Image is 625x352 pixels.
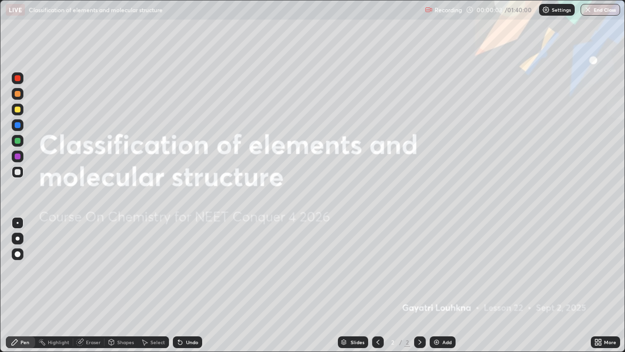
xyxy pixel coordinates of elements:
img: class-settings-icons [542,6,550,14]
div: 2 [404,338,410,347]
div: Slides [351,340,364,345]
p: Classification of elements and molecular structure [29,6,163,14]
div: Shapes [117,340,134,345]
img: add-slide-button [433,338,440,346]
p: Recording [435,6,462,14]
div: Highlight [48,340,69,345]
img: end-class-cross [584,6,592,14]
div: Pen [21,340,29,345]
button: End Class [581,4,620,16]
div: / [399,339,402,345]
div: More [604,340,616,345]
div: Undo [186,340,198,345]
div: 2 [388,339,397,345]
p: Settings [552,7,571,12]
img: recording.375f2c34.svg [425,6,433,14]
p: LIVE [9,6,22,14]
div: Add [442,340,452,345]
div: Select [150,340,165,345]
div: Eraser [86,340,101,345]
